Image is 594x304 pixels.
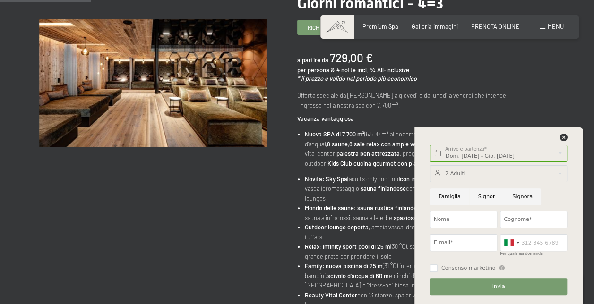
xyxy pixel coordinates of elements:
[357,66,409,74] span: incl. ¾ All-Inclusive
[394,214,498,221] strong: spaziosa sauna con gettate giornaliere
[330,51,373,65] b: 729,00 €
[305,174,525,203] li: (adults only rooftop) (31 °C), grande vasca idromassaggio, con vista panoramica, sky bar con terr...
[305,129,525,168] li: (5.500 m² al coperto) con (680 m² di superficie d'acqua), , , , beauty vital center, , programma ...
[39,19,267,147] img: Giorni romantici - 4=3
[548,23,564,30] span: Menu
[471,23,519,30] a: PRENOTA ONLINE
[297,115,354,122] strong: Vacanza vantaggiosa
[412,23,458,30] a: Galleria immagini
[308,24,334,32] span: Richiesta
[305,203,525,222] li: biosauna, bagno turco, sauna a infrarossi, sauna alle erbe,
[305,243,390,250] strong: Relax: infinity sport pool di 25 m
[305,175,347,183] strong: Novità: Sky Spa
[441,264,496,272] span: Consenso marketing
[305,242,525,261] li: (30 °C), stanza della quiete “fuoco”, nido d'ape, grande prato per prendere il sole
[492,283,505,290] span: Invia
[305,204,451,211] strong: Mondo delle saune: sauna rustica finlandese all’aperto,
[336,150,400,157] strong: palestra ben attrezzata
[297,75,417,82] em: * il prezzo è valido nel periodo più economico
[305,262,383,270] strong: Family: nuova piscina di 25 m
[430,278,567,295] button: Invia
[305,291,357,299] strong: Beauty Vital Center
[400,175,473,183] strong: con infinity sky pool di 23 m
[500,234,567,251] input: 312 345 6789
[305,130,364,138] strong: Nuova SPA di 7.700 m²
[500,252,543,256] label: Per qualsiasi domanda
[305,261,525,290] li: (31 °C) interna ed esterna con highlight per i bambini: e giochi d'acqua, (33 °C), [GEOGRAPHIC_DA...
[349,140,430,148] strong: 8 sale relax con ampie vetrate
[362,23,398,30] a: Premium Spa
[327,140,348,148] strong: 8 saune
[361,185,406,192] strong: sauna finlandese
[327,272,389,279] strong: scivolo d’acqua di 60 m
[297,66,335,74] span: per persona &
[298,20,344,34] a: Richiesta
[297,56,328,64] span: a partire da
[327,160,352,167] strong: Kids Club
[305,223,346,231] strong: Outdoor lounge
[353,160,489,167] strong: cucina gourmet con piatti regionali e mediterranei
[336,66,356,74] span: 4 notte
[347,223,369,231] strong: coperta
[297,91,525,110] p: Offerta speciale da [PERSON_NAME] a giovedì o da lunedì a venerdì che intende l'ingresso nella no...
[305,222,525,242] li: , ampia vasca idromassaggio e laghetto naturale per tuffarsi
[500,235,522,251] div: Italy (Italia): +39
